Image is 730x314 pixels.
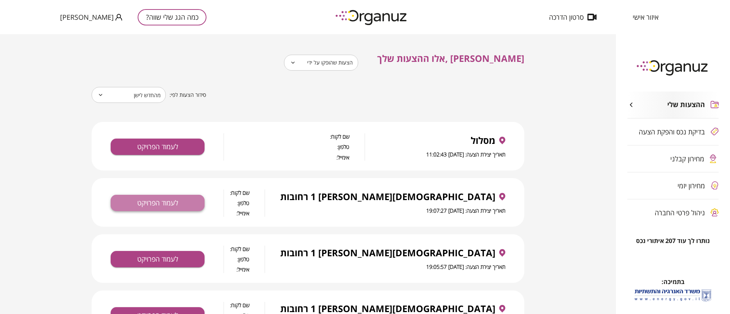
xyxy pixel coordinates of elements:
div: מהחדש לישן [92,84,166,106]
span: שם לקוח: [224,189,249,196]
span: טלפון: [224,256,249,262]
button: סרטון הדרכה [538,13,608,21]
span: [DEMOGRAPHIC_DATA][PERSON_NAME] 1 רחובות [280,248,495,258]
span: טלפון: [224,200,249,206]
span: תאריך יצירת הצעה: [DATE] 19:07:27 [426,207,505,214]
span: [DEMOGRAPHIC_DATA][PERSON_NAME] 1 רחובות [280,303,495,314]
span: שם לקוח: [224,302,249,308]
span: תאריך יצירת הצעה: [DATE] 11:02:43 [426,151,505,158]
button: בדיקת נכס והפקת הצעה [627,118,719,145]
div: הצעות שהופקו על ידי [284,52,358,73]
span: [PERSON_NAME] [60,13,114,21]
span: סרטון הדרכה [549,13,584,21]
span: ההצעות שלי [667,101,705,109]
button: לעמוד הפרויקט [111,195,205,211]
span: סידור הצעות לפי: [170,92,206,99]
img: logo [330,7,414,28]
span: [DEMOGRAPHIC_DATA][PERSON_NAME] 1 רחובות [280,191,495,202]
button: איזור אישי [621,13,670,21]
span: שם לקוח: [224,133,349,140]
img: לוגו משרד האנרגיה [633,286,713,304]
span: נותרו לך עוד 207 איתורי נכס [636,237,710,245]
span: טלפון: [224,144,349,150]
span: מסלול [471,135,495,146]
span: שם לקוח: [224,246,249,252]
button: ההצעות שלי [627,92,719,118]
span: [PERSON_NAME] ,אלו ההצעות שלך [377,52,524,65]
span: אימייל: [224,266,249,273]
span: אימייל: [224,210,249,216]
button: [PERSON_NAME] [60,13,122,22]
button: לעמוד הפרויקט [111,139,205,155]
span: בדיקת נכס והפקת הצעה [639,128,705,136]
button: כמה הגג שלי שווה? [138,9,206,25]
img: logo [631,57,715,78]
span: תאריך יצירת הצעה: [DATE] 19:05:57 [426,263,505,270]
span: בתמיכה: [662,278,684,286]
button: לעמוד הפרויקט [111,251,205,267]
span: איזור אישי [633,13,659,21]
span: אימייל: [224,154,349,161]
